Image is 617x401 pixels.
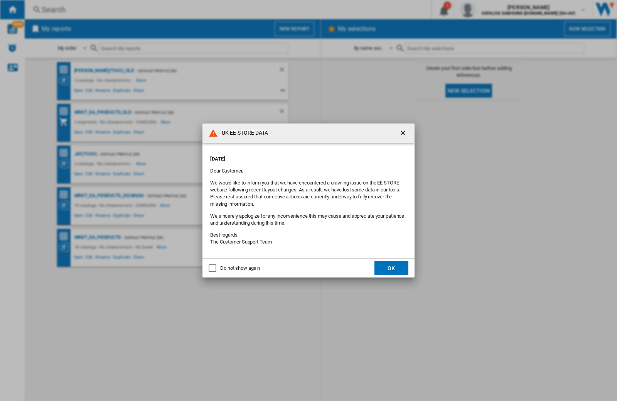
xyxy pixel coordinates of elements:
md-checkbox: Do not show again [209,265,260,272]
div: Do not show again [220,265,260,272]
p: We would like to inform you that we have encountered a crawling issue on the EE STORE website fol... [210,179,407,208]
button: OK [374,261,408,275]
p: Best regards, The Customer Support Team [210,232,407,245]
strong: [DATE] [210,156,225,162]
p: We sincerely apologize for any inconvenience this may cause and appreciate your patience and unde... [210,213,407,227]
button: getI18NText('BUTTONS.CLOSE_DIALOG') [396,125,411,141]
p: Dear Customer, [210,168,407,174]
ng-md-icon: getI18NText('BUTTONS.CLOSE_DIALOG') [399,129,408,138]
h4: UK EE STORE DATA [218,129,268,137]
